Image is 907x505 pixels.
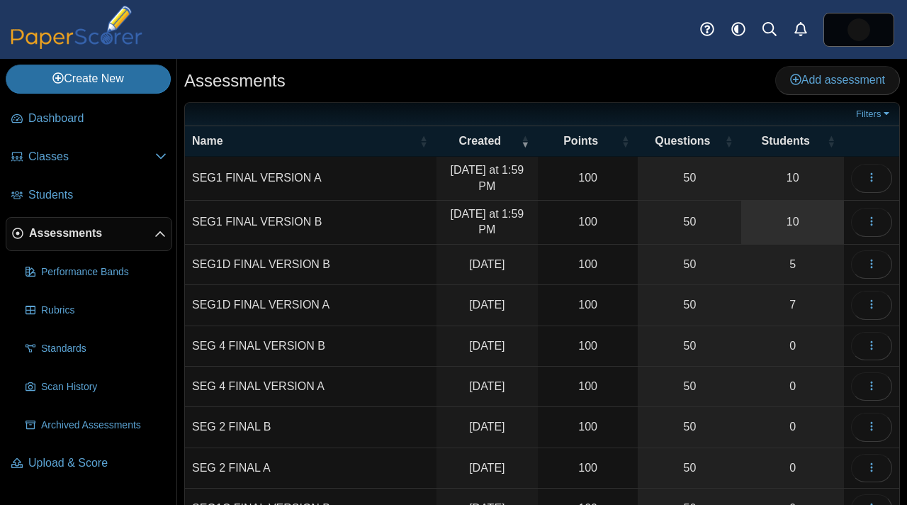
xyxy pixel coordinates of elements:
span: Scan History [41,380,167,394]
span: Add assessment [790,74,885,86]
td: SEG 2 FINAL B [185,407,436,448]
a: 50 [638,326,741,366]
td: SEG 2 FINAL A [185,448,436,489]
time: Jul 7, 2025 at 9:30 AM [469,421,505,433]
span: Name [192,135,223,147]
td: SEG1 FINAL VERSION B [185,201,436,245]
img: ps.QyS7M7Ns4Ntt9aPK [847,18,870,41]
span: Rubrics [41,304,167,318]
span: Students [761,135,809,147]
td: 100 [538,201,638,245]
time: Sep 15, 2025 at 1:59 PM [450,208,524,235]
a: Dashboard [6,102,172,136]
a: 50 [638,245,741,284]
span: Points [563,135,598,147]
a: PaperScorer [6,39,147,51]
a: 50 [638,285,741,325]
a: Filters [852,107,896,121]
a: Classes [6,140,172,174]
td: 100 [538,407,638,448]
a: 50 [638,157,741,200]
a: Students [6,179,172,213]
time: Jul 31, 2025 at 8:31 AM [469,340,505,352]
h1: Assessments [184,69,286,93]
time: Aug 1, 2025 at 1:29 PM [469,299,505,311]
span: Dashboard [28,111,167,126]
a: Standards [20,332,172,366]
a: 0 [741,367,844,406]
td: 100 [538,448,638,489]
a: 7 [741,285,844,325]
span: Classes [28,149,155,165]
span: Created : Activate to remove sorting [521,126,529,156]
td: SEG 4 FINAL VERSION A [185,367,436,407]
td: SEG1D FINAL VERSION A [185,285,436,326]
a: Scan History [20,370,172,404]
time: Aug 1, 2025 at 1:29 PM [469,258,505,270]
td: SEG1D FINAL VERSION B [185,245,436,285]
span: Performance Bands [41,265,167,279]
time: Jul 31, 2025 at 8:30 AM [469,380,505,392]
a: Archived Assessments [20,409,172,443]
a: 10 [741,201,844,244]
span: Students : Activate to sort [827,126,835,156]
td: 100 [538,285,638,326]
a: Alerts [785,14,816,45]
a: 5 [741,245,844,284]
a: ps.QyS7M7Ns4Ntt9aPK [823,13,894,47]
span: Questions [655,135,710,147]
time: Jul 7, 2025 at 9:25 AM [469,462,505,474]
td: SEG1 FINAL VERSION A [185,157,436,201]
a: 10 [741,157,844,200]
span: Created [459,135,502,147]
span: Points : Activate to sort [621,126,629,156]
a: 0 [741,326,844,366]
td: SEG 4 FINAL VERSION B [185,326,436,367]
span: Assessments [29,226,154,241]
a: 0 [741,448,844,488]
a: Upload & Score [6,447,172,481]
a: Assessments [6,217,172,251]
a: Add assessment [775,66,900,94]
a: 50 [638,407,741,447]
span: Upload & Score [28,455,167,471]
span: Standards [41,342,167,356]
td: 100 [538,157,638,201]
a: 50 [638,448,741,488]
td: 100 [538,367,638,407]
img: PaperScorer [6,6,147,49]
span: Name : Activate to sort [419,126,428,156]
a: 0 [741,407,844,447]
a: Create New [6,65,171,93]
a: 50 [638,367,741,406]
a: Performance Bands [20,255,172,289]
td: 100 [538,326,638,367]
a: 50 [638,201,741,244]
span: Lesley Guerrero [847,18,870,41]
span: Archived Assessments [41,418,167,433]
time: Sep 15, 2025 at 1:59 PM [450,164,524,192]
span: Students [28,187,167,203]
a: Rubrics [20,294,172,328]
span: Questions : Activate to sort [724,126,733,156]
td: 100 [538,245,638,285]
